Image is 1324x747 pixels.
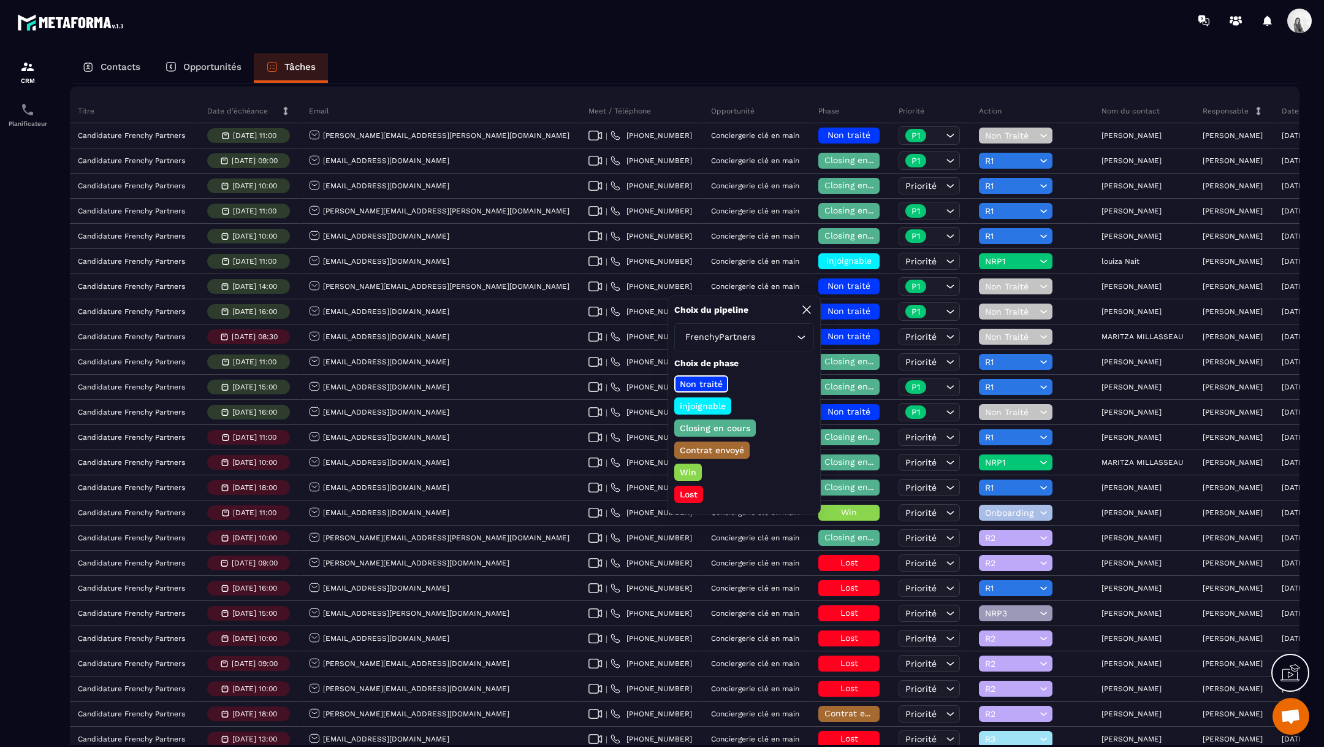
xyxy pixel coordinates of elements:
[905,458,937,467] span: Priorité
[611,659,692,668] a: [PHONE_NUMBER]
[3,77,52,84] p: CRM
[905,533,937,543] span: Priorité
[824,532,894,542] span: Closing en cours
[78,332,185,341] p: Candidature Frenchy Partners
[678,488,699,500] p: Lost
[827,331,870,341] span: Non traité
[3,93,52,136] a: schedulerschedulerPlanificateur
[606,634,607,643] span: |
[985,231,1037,241] span: R1
[78,634,185,643] p: Candidature Frenchy Partners
[899,106,924,116] p: Priorité
[78,508,185,517] p: Candidature Frenchy Partners
[985,483,1037,492] span: R1
[78,659,185,668] p: Candidature Frenchy Partners
[711,207,799,215] p: Conciergerie clé en main
[606,207,607,216] span: |
[1203,584,1263,592] p: [PERSON_NAME]
[232,634,277,643] p: [DATE] 10:00
[711,182,799,190] p: Conciergerie clé en main
[911,156,920,165] p: P1
[232,182,277,190] p: [DATE] 10:00
[1101,207,1162,215] p: [PERSON_NAME]
[611,508,692,518] a: [PHONE_NUMBER]
[711,584,799,592] p: Conciergerie clé en main
[284,61,316,72] p: Tâches
[985,684,1037,694] span: R2
[985,634,1037,643] span: R2
[840,734,858,743] span: Lost
[1101,358,1162,366] p: [PERSON_NAME]
[611,407,692,417] a: [PHONE_NUMBER]
[711,232,799,240] p: Conciergerie clé en main
[1203,508,1263,517] p: [PERSON_NAME]
[232,609,277,618] p: [DATE] 15:00
[1101,257,1139,266] p: louiza Nait
[985,432,1037,442] span: R1
[711,156,799,165] p: Conciergerie clé en main
[232,156,278,165] p: [DATE] 09:00
[207,106,268,116] p: Date d’échéance
[711,634,799,643] p: Conciergerie clé en main
[840,658,858,668] span: Lost
[1101,408,1162,416] p: [PERSON_NAME]
[1101,534,1162,542] p: [PERSON_NAME]
[78,131,185,140] p: Candidature Frenchy Partners
[611,533,692,543] a: [PHONE_NUMBER]
[606,307,607,316] span: |
[70,53,153,83] a: Contacts
[905,508,937,518] span: Priorité
[606,156,607,166] span: |
[611,307,692,316] a: [PHONE_NUMBER]
[1101,735,1162,743] p: [PERSON_NAME]
[233,508,276,517] p: [DATE] 11:00
[840,683,858,693] span: Lost
[233,131,276,140] p: [DATE] 11:00
[611,684,692,694] a: [PHONE_NUMBER]
[827,281,870,291] span: Non traité
[1203,483,1263,492] p: [PERSON_NAME]
[911,207,920,215] p: P1
[985,709,1037,719] span: R2
[905,583,937,593] span: Priorité
[611,231,692,241] a: [PHONE_NUMBER]
[611,256,692,266] a: [PHONE_NUMBER]
[232,232,277,240] p: [DATE] 10:00
[711,131,799,140] p: Conciergerie clé en main
[824,381,894,391] span: Closing en cours
[78,232,185,240] p: Candidature Frenchy Partners
[1203,408,1263,416] p: [PERSON_NAME]
[606,483,607,492] span: |
[1101,156,1162,165] p: [PERSON_NAME]
[678,444,746,456] p: Contrat envoyé
[824,482,894,492] span: Closing en cours
[78,609,185,618] p: Candidature Frenchy Partners
[841,507,857,517] span: Win
[840,608,858,618] span: Lost
[233,257,276,266] p: [DATE] 11:00
[678,422,752,434] p: Closing en cours
[606,232,607,241] span: |
[78,307,185,316] p: Candidature Frenchy Partners
[611,181,692,191] a: [PHONE_NUMBER]
[20,102,35,117] img: scheduler
[824,432,894,442] span: Closing en cours
[985,181,1037,191] span: R1
[827,130,870,140] span: Non traité
[711,257,799,266] p: Conciergerie clé en main
[78,257,185,266] p: Candidature Frenchy Partners
[985,508,1037,518] span: Onboarding
[78,483,185,492] p: Candidature Frenchy Partners
[674,358,814,369] p: Choix de phase
[985,458,1037,467] span: NRP1
[905,709,937,719] span: Priorité
[611,282,692,291] a: [PHONE_NUMBER]
[20,59,35,74] img: formation
[711,106,755,116] p: Opportunité
[1203,307,1263,316] p: [PERSON_NAME]
[606,433,607,442] span: |
[233,358,276,366] p: [DATE] 11:00
[905,483,937,492] span: Priorité
[911,383,920,391] p: P1
[905,181,937,191] span: Priorité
